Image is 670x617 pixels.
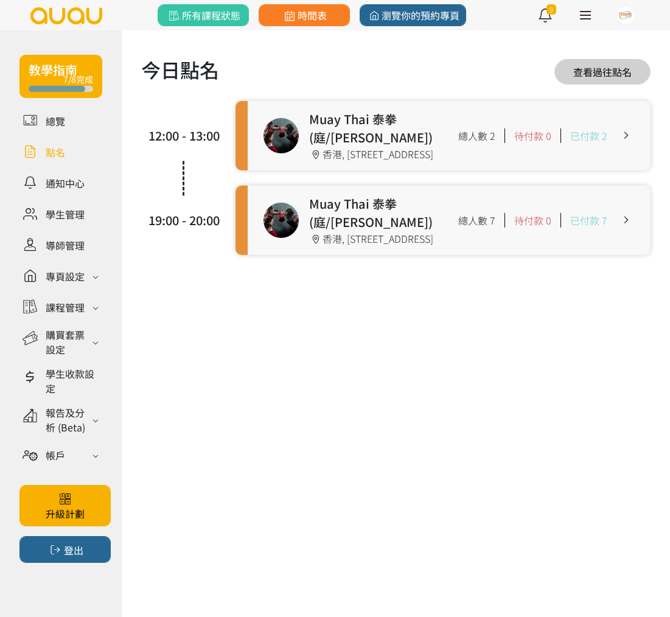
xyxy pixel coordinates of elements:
div: 報告及分析 (Beta) [46,405,89,434]
div: 購買套票設定 [46,327,89,357]
div: 12:00 - 13:00 [147,127,220,145]
div: 帳戶 [46,448,65,462]
div: 專頁設定 [46,269,85,284]
img: logo.svg [29,7,103,24]
a: 時間表 [259,4,350,26]
div: 19:00 - 20:00 [147,211,220,229]
div: 課程管理 [46,300,85,315]
h1: 今日點名 [141,55,219,84]
span: 時間表 [282,8,326,23]
a: 所有課程狀態 [158,4,249,26]
span: 所有課程狀態 [166,8,240,23]
span: 瀏覽你的預約專頁 [366,8,459,23]
a: 升級計劃 [19,485,111,526]
a: 瀏覽你的預約專頁 [360,4,466,26]
span: 9 [546,4,556,15]
button: 登出 [19,536,111,563]
a: 查看過往點名 [554,59,651,85]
